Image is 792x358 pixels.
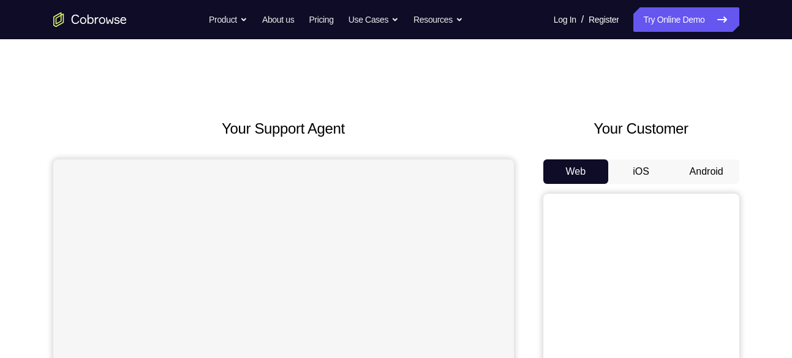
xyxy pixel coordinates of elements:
[589,7,619,32] a: Register
[309,7,333,32] a: Pricing
[608,159,674,184] button: iOS
[53,12,127,27] a: Go to the home page
[53,118,514,140] h2: Your Support Agent
[581,12,584,27] span: /
[262,7,294,32] a: About us
[543,159,609,184] button: Web
[554,7,576,32] a: Log In
[633,7,739,32] a: Try Online Demo
[209,7,247,32] button: Product
[349,7,399,32] button: Use Cases
[543,118,739,140] h2: Your Customer
[413,7,463,32] button: Resources
[674,159,739,184] button: Android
